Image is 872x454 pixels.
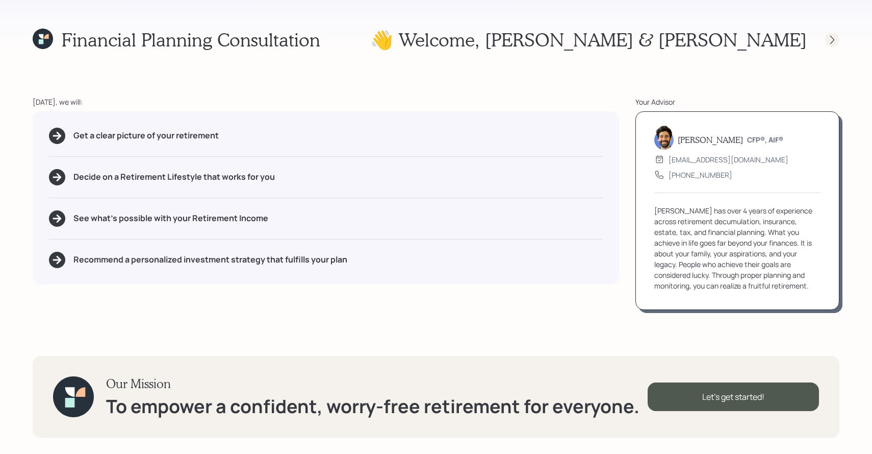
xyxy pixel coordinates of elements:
div: [DATE], we will: [33,97,619,107]
h5: See what's possible with your Retirement Income [73,213,268,223]
h1: 👋 Welcome , [PERSON_NAME] & [PERSON_NAME] [370,29,807,51]
div: Let's get started! [648,383,819,411]
h1: To empower a confident, worry-free retirement for everyone. [106,395,639,417]
h5: Decide on a Retirement Lifestyle that works for you [73,172,275,182]
div: [EMAIL_ADDRESS][DOMAIN_NAME] [669,154,788,165]
h1: Financial Planning Consultation [61,29,320,51]
div: [PHONE_NUMBER] [669,170,732,180]
h6: CFP®, AIF® [747,136,783,145]
h3: Our Mission [106,376,639,391]
img: eric-schwartz-headshot.png [654,125,674,150]
div: Your Advisor [635,97,839,107]
h5: Recommend a personalized investment strategy that fulfills your plan [73,255,347,265]
h5: Get a clear picture of your retirement [73,131,219,140]
div: [PERSON_NAME] has over 4 years of experience across retirement decumulation, insurance, estate, t... [654,205,820,291]
h5: [PERSON_NAME] [678,135,743,145]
